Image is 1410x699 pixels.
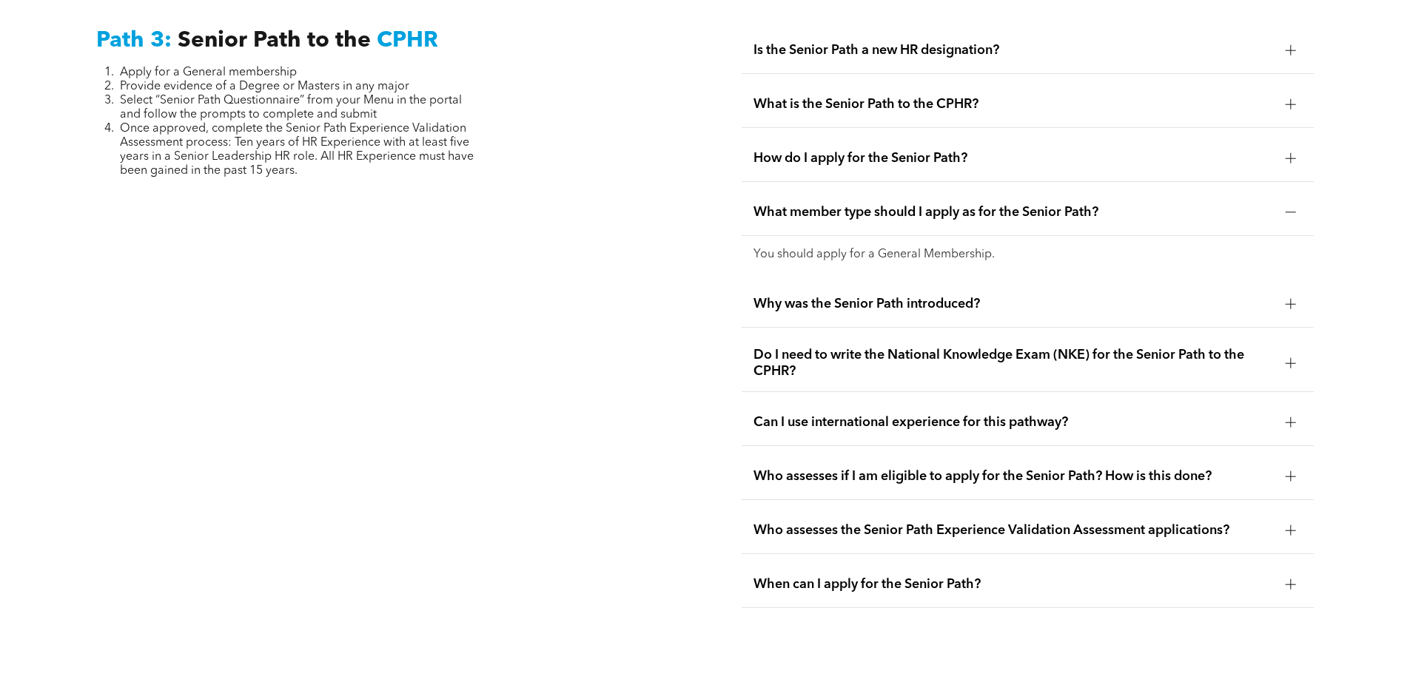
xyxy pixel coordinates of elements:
span: Is the Senior Path a new HR designation? [753,42,1274,58]
span: Provide evidence of a Degree or Masters in any major [120,81,409,92]
span: Senior Path to the [178,30,371,52]
span: Once approved, complete the Senior Path Experience Validation Assessment process: Ten years of HR... [120,123,474,177]
span: When can I apply for the Senior Path? [753,576,1274,592]
span: Do I need to write the National Knowledge Exam (NKE) for the Senior Path to the CPHR? [753,347,1274,379]
span: Can I use international experience for this pathway? [753,414,1274,430]
span: Path 3: [96,30,172,52]
span: What is the Senior Path to the CPHR? [753,96,1274,112]
span: Why was the Senior Path introduced? [753,296,1274,312]
span: How do I apply for the Senior Path? [753,150,1274,166]
p: You should apply for a General Membership. [753,248,1302,262]
span: Select “Senior Path Questionnaire” from your Menu in the portal and follow the prompts to complet... [120,95,462,121]
span: Who assesses if I am eligible to apply for the Senior Path? How is this done? [753,468,1274,484]
span: CPHR [377,30,438,52]
span: Apply for a General membership [120,67,297,78]
span: What member type should I apply as for the Senior Path? [753,204,1274,220]
span: Who assesses the Senior Path Experience Validation Assessment applications? [753,522,1274,538]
